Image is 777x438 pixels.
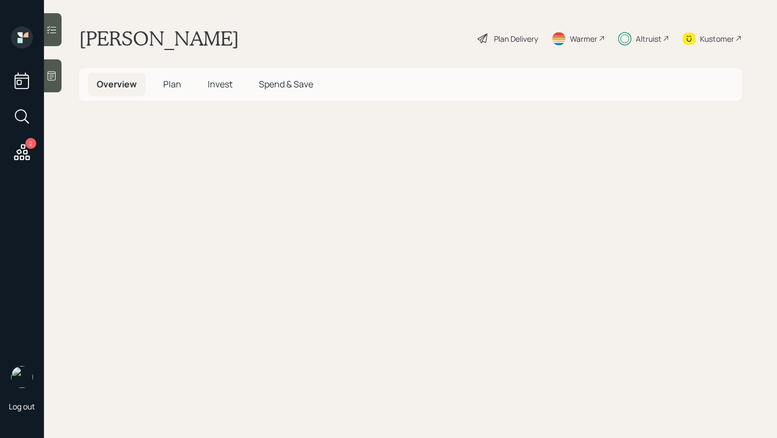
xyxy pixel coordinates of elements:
div: Plan Delivery [494,33,538,45]
div: Altruist [636,33,662,45]
div: Kustomer [700,33,734,45]
span: Overview [97,78,137,90]
h1: [PERSON_NAME] [79,26,239,51]
div: Log out [9,401,35,412]
img: aleksandra-headshot.png [11,366,33,388]
div: Warmer [570,33,597,45]
span: Spend & Save [259,78,313,90]
div: 2 [25,138,36,149]
span: Plan [163,78,181,90]
span: Invest [208,78,232,90]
